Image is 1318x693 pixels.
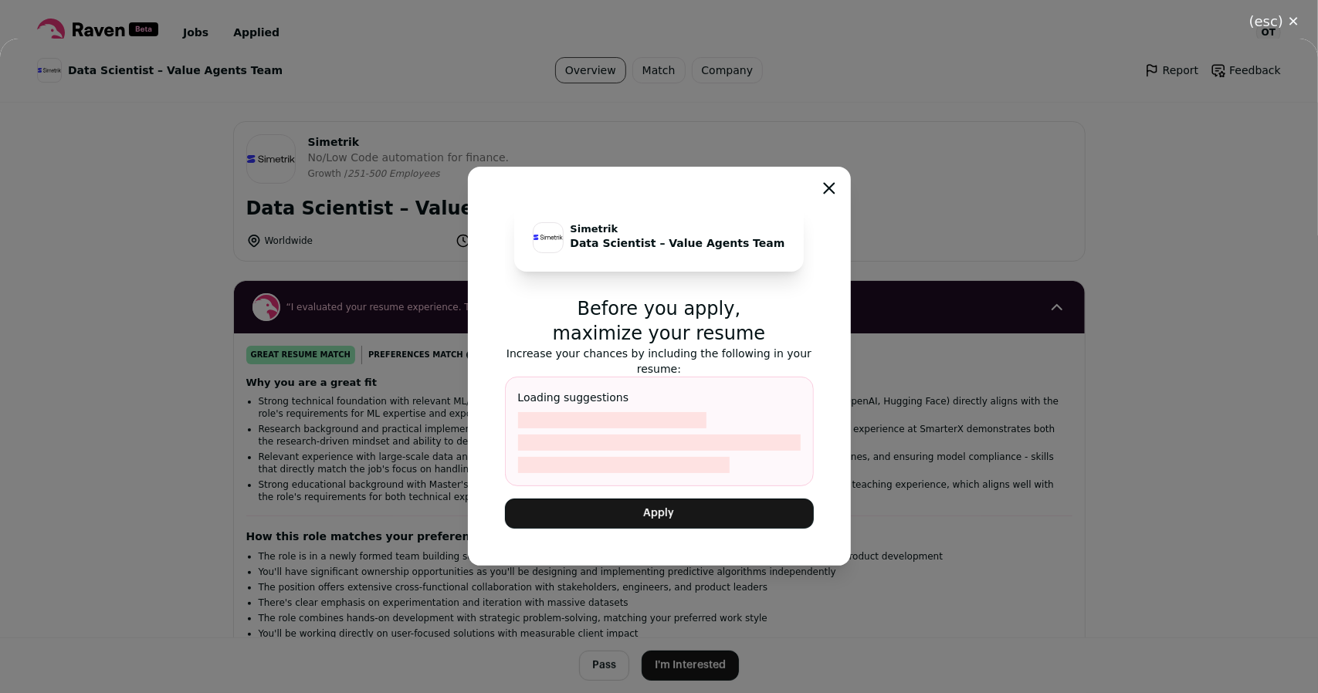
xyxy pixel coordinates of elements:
[570,223,784,235] p: Simetrik
[1231,5,1318,39] button: Close modal
[505,346,814,377] p: Increase your chances by including the following in your resume:
[505,296,814,346] p: Before you apply, maximize your resume
[823,182,835,194] button: Close modal
[505,377,814,486] div: Loading suggestions
[534,235,563,240] img: 89a45ae2f6698ee07235b8c44cd95478291923b412e83b309ff3cf41d953d559.svg
[570,235,784,252] p: Data Scientist – Value Agents Team
[505,499,814,529] button: Apply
